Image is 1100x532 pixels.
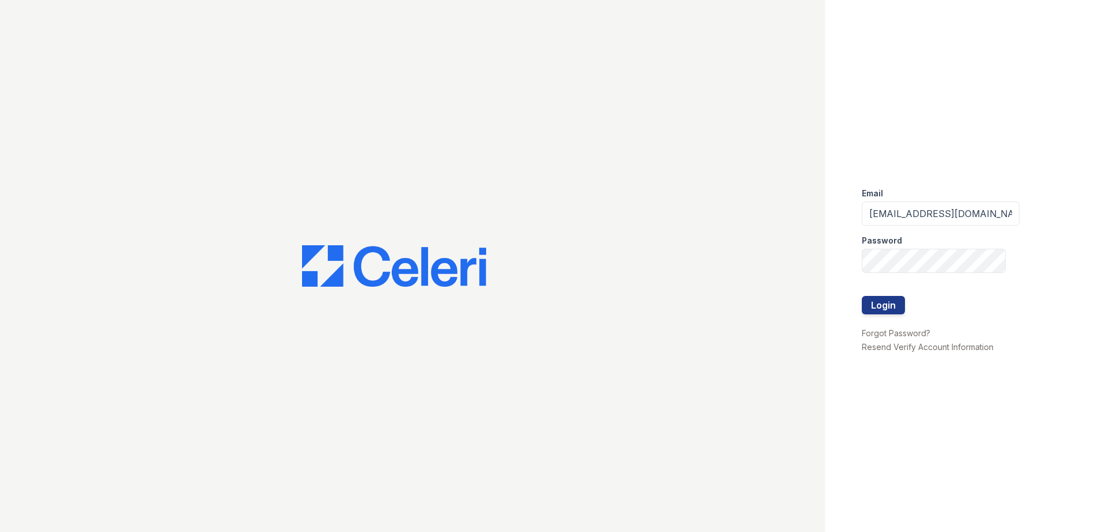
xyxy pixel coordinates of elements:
label: Email [862,188,883,199]
button: Login [862,296,905,314]
a: Forgot Password? [862,328,930,338]
label: Password [862,235,902,246]
img: CE_Logo_Blue-a8612792a0a2168367f1c8372b55b34899dd931a85d93a1a3d3e32e68fde9ad4.png [302,245,486,287]
a: Resend Verify Account Information [862,342,994,352]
